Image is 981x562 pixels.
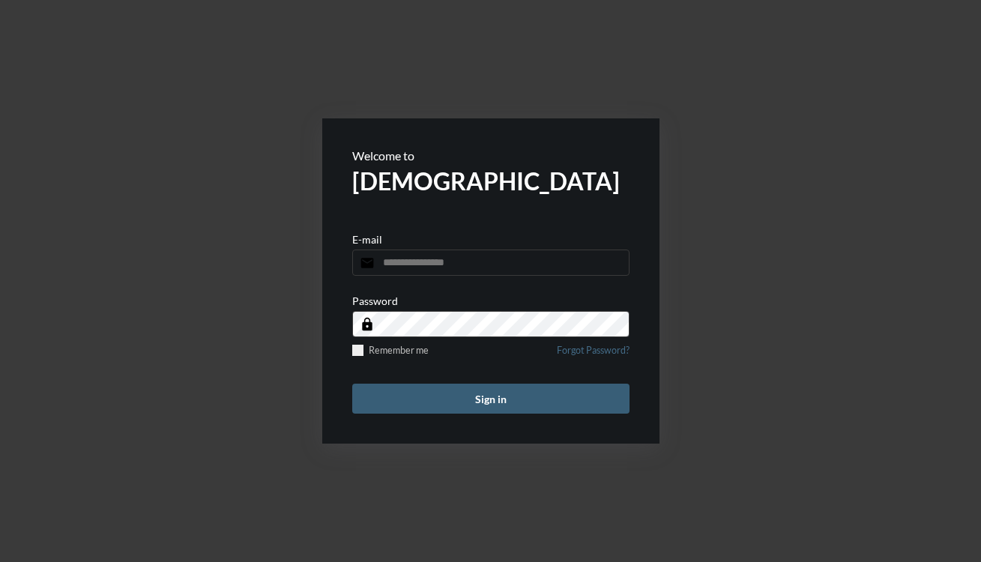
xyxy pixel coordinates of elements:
a: Forgot Password? [557,345,630,365]
h2: [DEMOGRAPHIC_DATA] [352,166,630,196]
p: Welcome to [352,148,630,163]
p: E-mail [352,233,382,246]
button: Sign in [352,384,630,414]
label: Remember me [352,345,429,356]
p: Password [352,294,398,307]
